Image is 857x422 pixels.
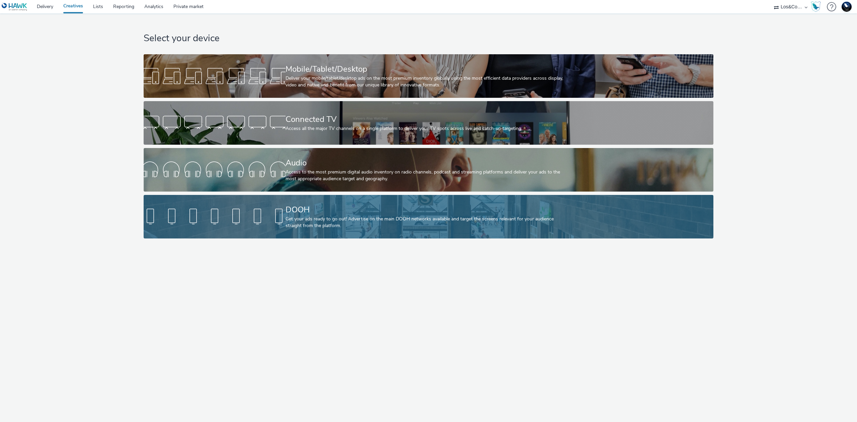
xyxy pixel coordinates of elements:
[842,2,852,12] img: Support Hawk
[286,63,569,75] div: Mobile/Tablet/Desktop
[144,101,713,145] a: Connected TVAccess all the major TV channels on a single platform to deliver your TV spots across...
[286,216,569,229] div: Get your ads ready to go out! Advertise on the main DOOH networks available and target the screen...
[286,169,569,183] div: Access to the most premium digital audio inventory on radio channels, podcast and streaming platf...
[286,157,569,169] div: Audio
[811,1,821,12] img: Hawk Academy
[144,195,713,238] a: DOOHGet your ads ready to go out! Advertise on the main DOOH networks available and target the sc...
[811,1,824,12] a: Hawk Academy
[286,204,569,216] div: DOOH
[286,114,569,125] div: Connected TV
[144,32,713,45] h1: Select your device
[144,148,713,192] a: AudioAccess to the most premium digital audio inventory on radio channels, podcast and streaming ...
[2,3,27,11] img: undefined Logo
[286,75,569,89] div: Deliver your mobile/tablet/desktop ads on the most premium inventory globally using the most effi...
[144,54,713,98] a: Mobile/Tablet/DesktopDeliver your mobile/tablet/desktop ads on the most premium inventory globall...
[286,125,569,132] div: Access all the major TV channels on a single platform to deliver your TV spots across live and ca...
